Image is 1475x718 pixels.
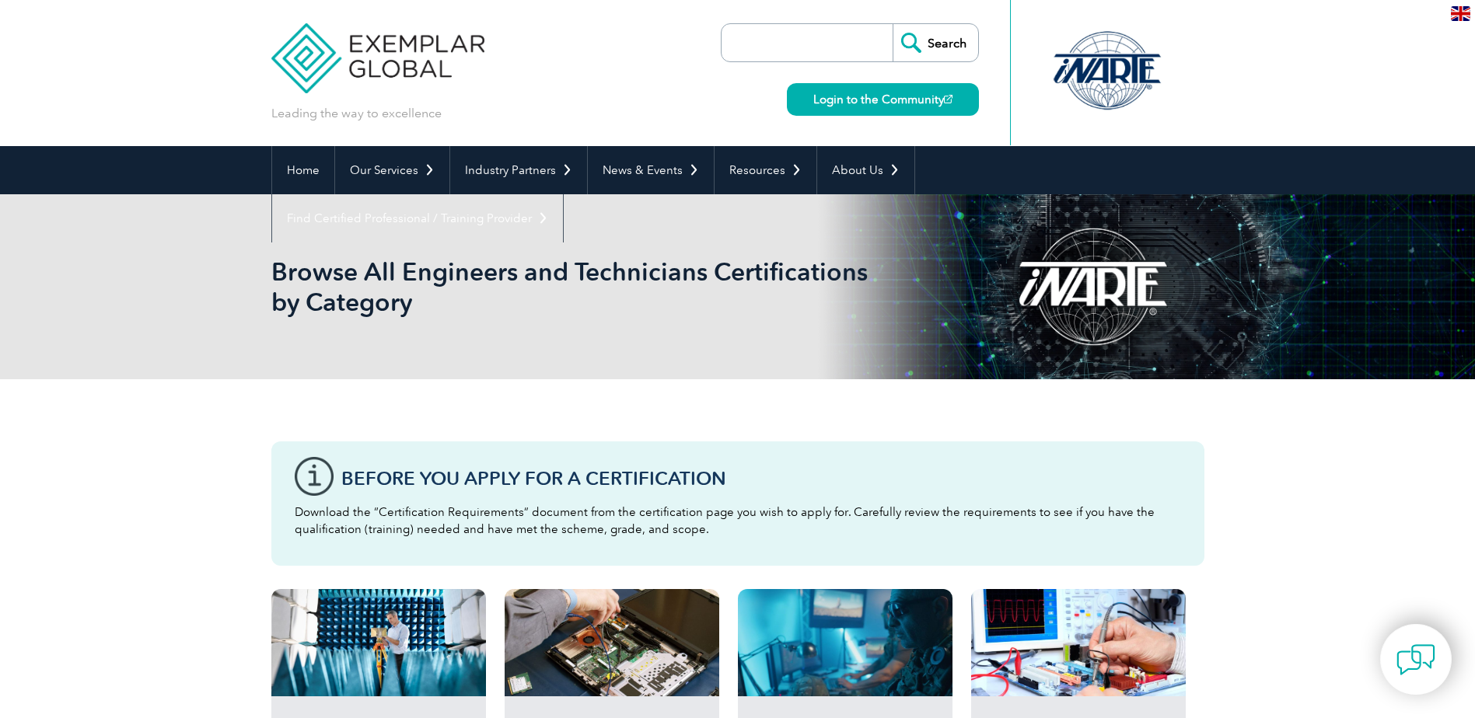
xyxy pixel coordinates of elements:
[787,83,979,116] a: Login to the Community
[295,504,1181,538] p: Download the “Certification Requirements” document from the certification page you wish to apply ...
[271,105,442,122] p: Leading the way to excellence
[450,146,587,194] a: Industry Partners
[341,469,1181,488] h3: Before You Apply For a Certification
[817,146,914,194] a: About Us
[715,146,816,194] a: Resources
[272,194,563,242] a: Find Certified Professional / Training Provider
[944,95,952,103] img: open_square.png
[588,146,714,194] a: News & Events
[272,146,334,194] a: Home
[271,256,869,317] h1: Browse All Engineers and Technicians Certifications by Category
[893,24,978,61] input: Search
[335,146,449,194] a: Our Services
[1451,6,1470,21] img: en
[1396,640,1435,679] img: contact-chat.png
